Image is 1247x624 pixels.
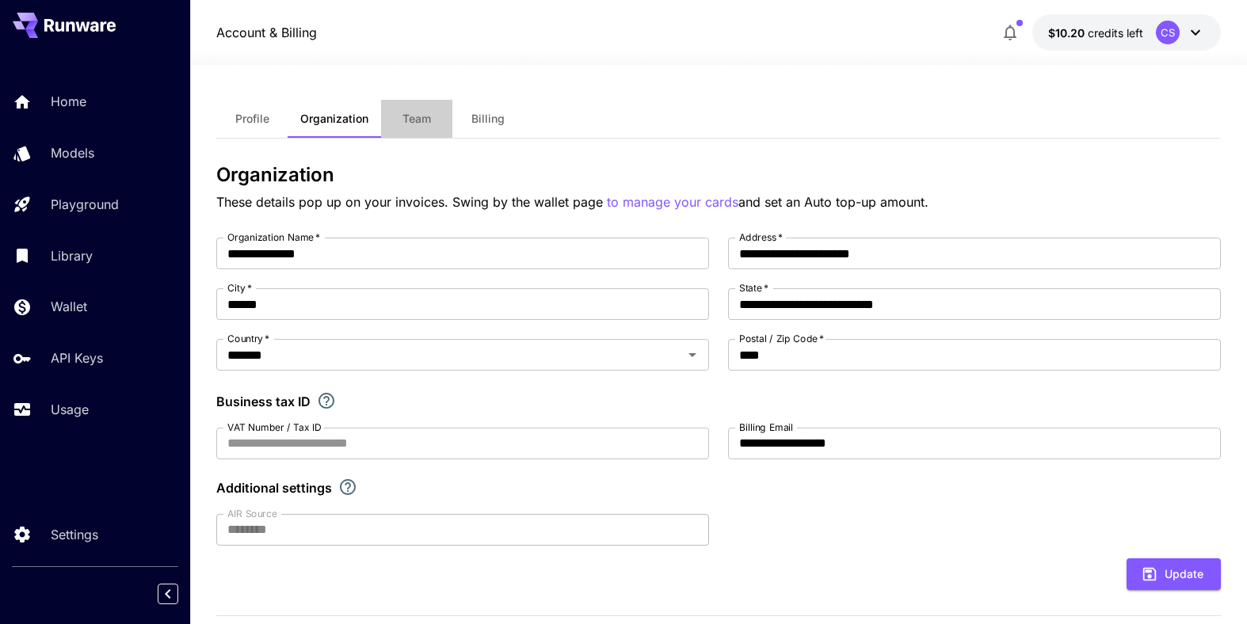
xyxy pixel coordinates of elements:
span: Organization [300,112,368,126]
label: Address [739,230,783,244]
span: These details pop up on your invoices. Swing by the wallet page [216,194,607,210]
span: Billing [471,112,505,126]
div: Collapse sidebar [170,580,190,608]
svg: If you are a business tax registrant, please enter your business tax ID here. [317,391,336,410]
p: Usage [51,400,89,419]
label: Country [227,332,269,345]
p: API Keys [51,348,103,367]
button: $10.20339CS [1032,14,1221,51]
a: Account & Billing [216,23,317,42]
span: Team [402,112,431,126]
label: Billing Email [739,420,793,434]
p: Library [51,246,93,265]
p: Models [51,143,94,162]
button: to manage your cards [607,192,738,212]
span: Profile [235,112,269,126]
button: Collapse sidebar [158,584,178,604]
svg: Explore additional customization settings [338,478,357,497]
p: Business tax ID [216,392,311,411]
h3: Organization [216,164,1220,186]
label: AIR Source [227,507,276,520]
label: State [739,281,768,295]
button: Update [1127,558,1221,591]
p: Home [51,92,86,111]
p: Wallet [51,297,87,316]
label: Organization Name [227,230,320,244]
div: $10.20339 [1048,25,1143,41]
label: Postal / Zip Code [739,332,824,345]
p: Additional settings [216,478,332,497]
p: Settings [51,525,98,544]
label: City [227,281,252,295]
div: CS [1156,21,1180,44]
span: and set an Auto top-up amount. [738,194,929,210]
label: VAT Number / Tax ID [227,420,322,434]
span: credits left [1088,26,1143,40]
nav: breadcrumb [216,23,317,42]
span: $10.20 [1048,26,1088,40]
button: Open [681,344,704,366]
p: Playground [51,195,119,214]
